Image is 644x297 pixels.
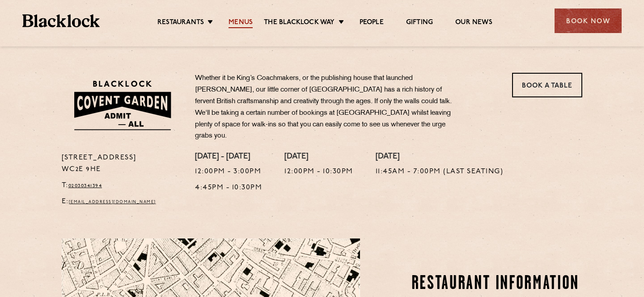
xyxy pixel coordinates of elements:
p: 12:00pm - 3:00pm [195,166,262,178]
h4: [DATE] [376,152,504,162]
a: The Blacklock Way [264,18,335,28]
div: Book Now [555,8,622,33]
a: People [360,18,384,28]
p: [STREET_ADDRESS] WC2E 9HE [62,152,182,176]
p: 12:00pm - 10:30pm [284,166,353,178]
a: Restaurants [157,18,204,28]
a: Gifting [406,18,433,28]
p: 11:45am - 7:00pm (Last Seating) [376,166,504,178]
h4: [DATE] - [DATE] [195,152,262,162]
img: BLA_1470_CoventGarden_Website_Solid.svg [62,73,182,138]
a: Menus [229,18,253,28]
a: 02030341394 [68,183,102,188]
a: [EMAIL_ADDRESS][DOMAIN_NAME] [69,200,156,204]
p: E: [62,196,182,208]
a: Book a Table [512,73,582,97]
img: BL_Textured_Logo-footer-cropped.svg [22,14,100,27]
a: Our News [455,18,492,28]
p: T: [62,180,182,192]
p: 4:45pm - 10:30pm [195,182,262,194]
p: Whether it be King’s Coachmakers, or the publishing house that launched [PERSON_NAME], our little... [195,73,459,142]
h4: [DATE] [284,152,353,162]
h2: Restaurant information [411,273,583,295]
